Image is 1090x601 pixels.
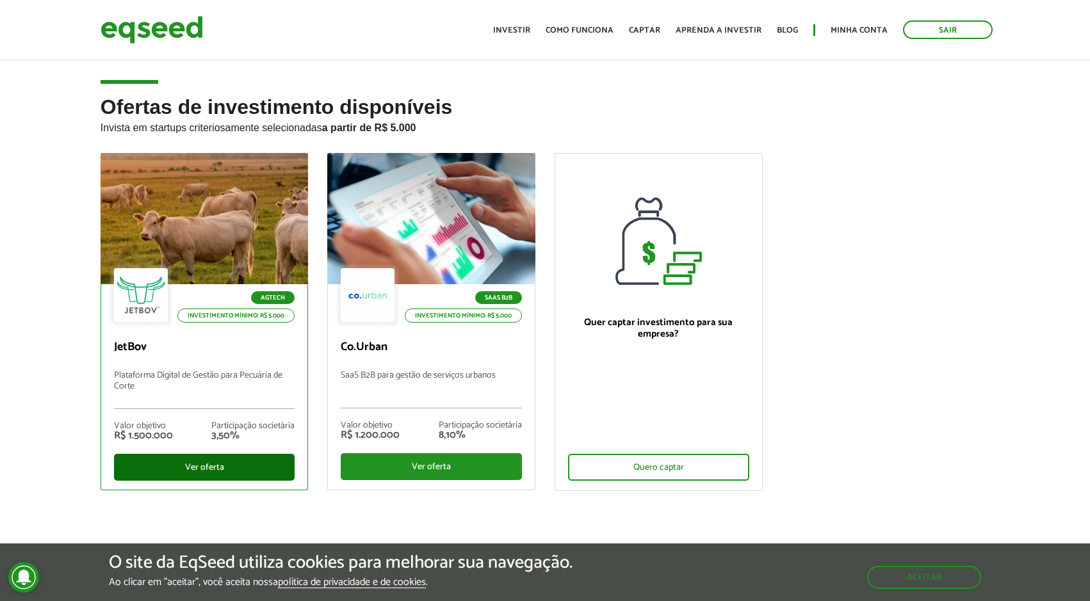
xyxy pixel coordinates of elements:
[493,26,530,35] a: Investir
[568,317,749,340] p: Quer captar investimento para sua empresa?
[903,20,993,39] a: Sair
[568,454,749,481] div: Quero captar
[101,118,989,134] p: Invista em startups criteriosamente selecionadas
[278,577,426,588] a: política de privacidade e de cookies
[211,422,295,431] div: Participação societária
[831,26,888,35] a: Minha conta
[101,13,203,47] img: EqSeed
[114,341,295,355] p: JetBov
[114,454,295,481] div: Ver oferta
[475,291,522,304] p: SaaS B2B
[555,153,763,491] a: Quer captar investimento para sua empresa? Quero captar
[341,453,522,480] div: Ver oferta
[322,122,416,133] strong: a partir de R$ 5.000
[439,430,522,440] div: 8,10%
[405,309,522,323] p: Investimento mínimo: R$ 5.000
[114,431,173,441] div: R$ 1.500.000
[177,309,295,323] p: Investimento mínimo: R$ 5.000
[341,421,400,430] div: Valor objetivo
[676,26,761,35] a: Aprenda a investir
[629,26,660,35] a: Captar
[101,96,989,153] h2: Ofertas de investimento disponíveis
[341,341,522,355] p: Co.Urban
[439,421,522,430] div: Participação societária
[341,371,522,408] p: SaaS B2B para gestão de serviços urbanos
[251,291,295,304] p: Agtech
[546,26,614,35] a: Como funciona
[327,153,535,490] a: SaaS B2B Investimento mínimo: R$ 5.000 Co.Urban SaaS B2B para gestão de serviços urbanos Valor ob...
[109,576,573,588] p: Ao clicar em "aceitar", você aceita nossa .
[114,371,295,409] p: Plataforma Digital de Gestão para Pecuária de Corte
[777,26,798,35] a: Blog
[109,553,573,573] h5: O site da EqSeed utiliza cookies para melhorar sua navegação.
[101,153,309,490] a: Agtech Investimento mínimo: R$ 5.000 JetBov Plataforma Digital de Gestão para Pecuária de Corte V...
[211,431,295,441] div: 3,50%
[341,430,400,440] div: R$ 1.200.000
[867,566,981,589] button: Aceitar
[114,422,173,431] div: Valor objetivo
